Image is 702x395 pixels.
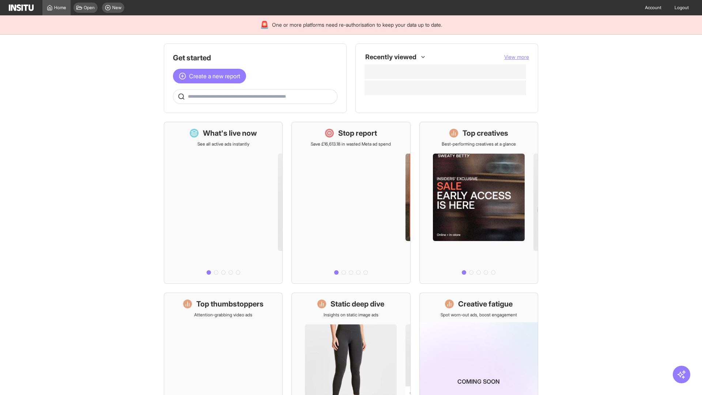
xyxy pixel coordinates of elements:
div: 🚨 [260,20,269,30]
h1: Get started [173,53,337,63]
p: See all active ads instantly [197,141,249,147]
img: Logo [9,4,34,11]
span: Home [54,5,66,11]
span: Create a new report [189,72,240,80]
p: Attention-grabbing video ads [194,312,252,318]
h1: Static deep dive [331,299,384,309]
p: Best-performing creatives at a glance [442,141,516,147]
span: One or more platforms need re-authorisation to keep your data up to date. [272,21,442,29]
h1: Stop report [338,128,377,138]
button: Create a new report [173,69,246,83]
a: Top creativesBest-performing creatives at a glance [419,122,538,284]
h1: What's live now [203,128,257,138]
p: Save £16,613.18 in wasted Meta ad spend [311,141,391,147]
span: Open [84,5,95,11]
p: Insights on static image ads [324,312,378,318]
a: Stop reportSave £16,613.18 in wasted Meta ad spend [291,122,410,284]
span: New [112,5,121,11]
button: View more [504,53,529,61]
h1: Top thumbstoppers [196,299,264,309]
a: What's live nowSee all active ads instantly [164,122,283,284]
h1: Top creatives [463,128,508,138]
span: View more [504,54,529,60]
